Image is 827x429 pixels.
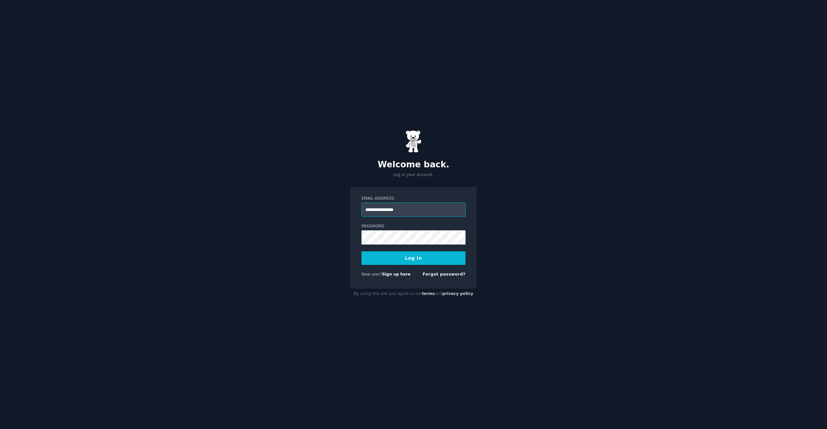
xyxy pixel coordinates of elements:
div: By using this site you agree to our and [350,289,477,299]
button: Log In [361,251,466,265]
a: Forgot password? [423,272,466,277]
span: New user? [361,272,382,277]
label: Email Address [361,196,466,202]
a: Sign up here [382,272,411,277]
img: Gummy Bear [405,130,422,153]
h2: Welcome back. [350,160,477,170]
a: privacy policy [442,291,473,296]
a: terms [422,291,435,296]
label: Password [361,224,466,229]
p: Log in your account. [350,172,477,178]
